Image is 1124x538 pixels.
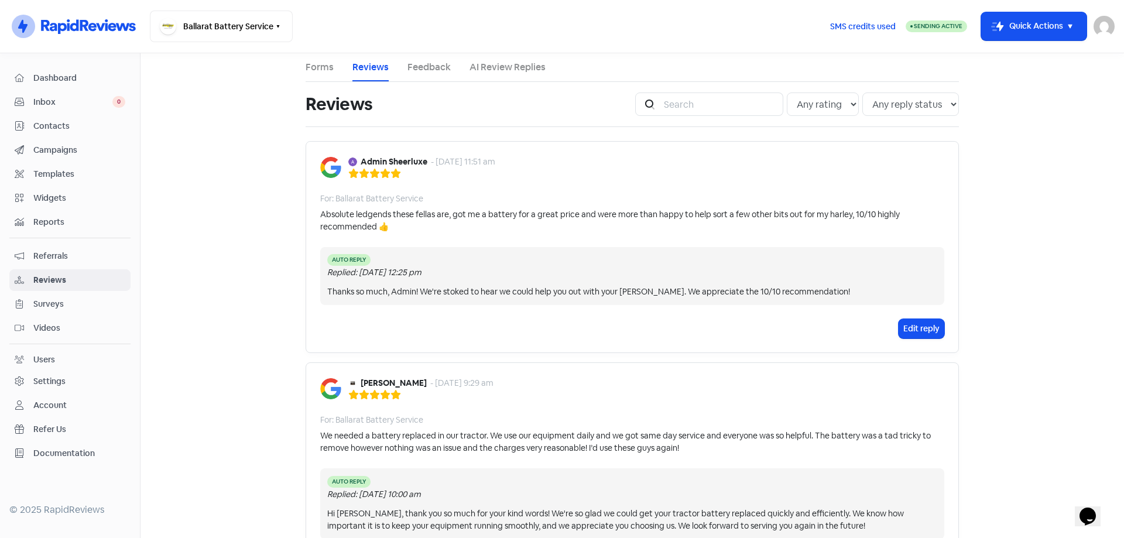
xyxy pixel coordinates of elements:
a: Account [9,395,131,416]
img: Image [320,378,341,399]
img: Image [320,157,341,178]
a: Forms [306,60,334,74]
div: © 2025 RapidReviews [9,503,131,517]
div: Account [33,399,67,412]
a: Refer Us [9,419,131,440]
span: Widgets [33,192,125,204]
a: Feedback [407,60,451,74]
span: Auto Reply [327,476,371,488]
div: - [DATE] 11:51 am [431,156,495,168]
button: Quick Actions [981,12,1087,40]
a: Documentation [9,443,131,464]
b: Admin Sheerluxe [361,156,427,168]
span: Templates [33,168,125,180]
a: Videos [9,317,131,339]
a: Surveys [9,293,131,315]
a: Users [9,349,131,371]
button: Edit reply [899,319,944,338]
div: For: Ballarat Battery Service [320,414,423,426]
a: Referrals [9,245,131,267]
a: Contacts [9,115,131,137]
button: Ballarat Battery Service [150,11,293,42]
div: Users [33,354,55,366]
a: Campaigns [9,139,131,161]
div: - [DATE] 9:29 am [430,377,494,389]
a: AI Review Replies [470,60,546,74]
a: Widgets [9,187,131,209]
i: Replied: [DATE] 12:25 pm [327,267,421,277]
a: Templates [9,163,131,185]
div: Absolute ledgends these fellas are, got me a battery for a great price and were more than happy t... [320,208,944,233]
a: Dashboard [9,67,131,89]
div: Hi [PERSON_NAME], thank you so much for your kind words! We're so glad we could get your tractor ... [327,508,937,532]
span: Inbox [33,96,112,108]
a: Inbox 0 [9,91,131,113]
a: Reviews [9,269,131,291]
img: Avatar [348,157,357,166]
span: Surveys [33,298,125,310]
span: Reviews [33,274,125,286]
div: Thanks so much, Admin! We're stoked to hear we could help you out with your [PERSON_NAME]. We app... [327,286,937,298]
span: Videos [33,322,125,334]
span: Reports [33,216,125,228]
a: Settings [9,371,131,392]
div: We needed a battery replaced in our tractor. We use our equipment daily and we got same day servi... [320,430,944,454]
span: Campaigns [33,144,125,156]
a: Reports [9,211,131,233]
img: Avatar [348,379,357,388]
span: SMS credits used [830,20,896,33]
iframe: chat widget [1075,491,1112,526]
span: Auto Reply [327,254,371,266]
span: Sending Active [914,22,962,30]
span: Refer Us [33,423,125,436]
div: For: Ballarat Battery Service [320,193,423,205]
span: Contacts [33,120,125,132]
b: [PERSON_NAME] [361,377,427,389]
input: Search [657,92,783,116]
i: Replied: [DATE] 10:00 am [327,489,421,499]
a: SMS credits used [820,19,906,32]
h1: Reviews [306,85,372,123]
span: Dashboard [33,72,125,84]
a: Sending Active [906,19,967,33]
div: Settings [33,375,66,388]
img: User [1094,16,1115,37]
span: 0 [112,96,125,108]
span: Referrals [33,250,125,262]
a: Reviews [352,60,389,74]
span: Documentation [33,447,125,460]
